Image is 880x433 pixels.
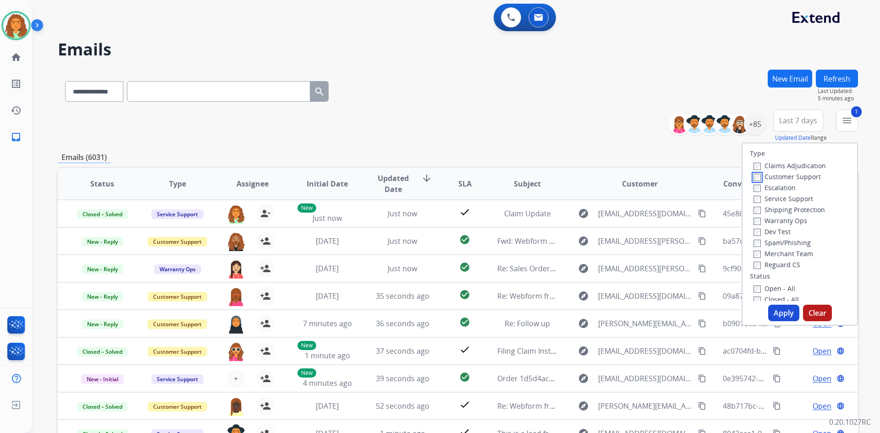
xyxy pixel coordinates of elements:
[459,372,470,383] mat-icon: check_circle
[698,264,706,273] mat-icon: content_copy
[768,70,812,88] button: New Email
[836,110,858,132] button: 1
[11,105,22,116] mat-icon: history
[753,262,761,269] input: Reguard CS
[388,236,417,246] span: Just now
[773,347,781,355] mat-icon: content_copy
[316,291,339,301] span: [DATE]
[841,115,852,126] mat-icon: menu
[698,319,706,328] mat-icon: content_copy
[314,86,325,97] mat-icon: search
[260,236,271,247] mat-icon: person_add
[723,401,860,411] span: 48b717bc-caa1-4422-846e-efc435fc3eb8
[316,236,339,246] span: [DATE]
[578,290,589,301] mat-icon: explore
[497,373,659,384] span: Order 1d5d4ac1-8ff6-46a2-b2aa-e6e881054434
[598,318,693,329] span: [PERSON_NAME][EMAIL_ADDRESS][PERSON_NAME][PERSON_NAME][DOMAIN_NAME]
[234,373,238,384] span: +
[459,234,470,245] mat-icon: check_circle
[459,399,470,410] mat-icon: check
[836,402,845,410] mat-icon: language
[514,178,541,189] span: Subject
[459,207,470,218] mat-icon: check
[578,208,589,219] mat-icon: explore
[750,272,770,281] label: Status
[58,40,858,59] h2: Emails
[598,290,693,301] span: [EMAIL_ADDRESS][DOMAIN_NAME]
[227,287,245,306] img: agent-avatar
[753,194,813,203] label: Service Support
[598,208,693,219] span: [EMAIL_ADDRESS][DOMAIN_NAME]
[829,417,871,428] p: 0.20.1027RC
[227,397,245,416] img: agent-avatar
[260,263,271,274] mat-icon: person_add
[723,208,863,219] span: 45e86e48-4105-4674-9586-8630e8c55433
[260,208,271,219] mat-icon: person_remove
[505,318,550,329] span: Re: Follow up
[82,264,123,274] span: New - Reply
[753,172,821,181] label: Customer Support
[151,209,203,219] span: Service Support
[598,373,693,384] span: [EMAIL_ADDRESS][DOMAIN_NAME]
[58,152,110,163] p: Emails (6031)
[376,291,429,301] span: 35 seconds ago
[698,347,706,355] mat-icon: content_copy
[723,178,782,189] span: Conversation ID
[459,317,470,328] mat-icon: check_circle
[227,314,245,334] img: agent-avatar
[753,285,761,293] input: Open - All
[11,52,22,63] mat-icon: home
[753,163,761,170] input: Claims Adjudication
[82,292,123,301] span: New - Reply
[297,368,316,378] p: New
[82,319,123,329] span: New - Reply
[578,345,589,356] mat-icon: explore
[148,319,207,329] span: Customer Support
[376,318,429,329] span: 36 seconds ago
[227,232,245,251] img: agent-avatar
[307,178,348,189] span: Initial Date
[260,400,271,411] mat-icon: person_add
[818,88,858,95] span: Last Updated:
[836,347,845,355] mat-icon: language
[813,400,831,411] span: Open
[775,134,811,142] button: Updated Date
[497,346,580,356] span: Filing Claim Instructions
[376,401,429,411] span: 52 seconds ago
[388,208,417,219] span: Just now
[148,292,207,301] span: Customer Support
[836,374,845,383] mat-icon: language
[77,209,128,219] span: Closed – Solved
[723,373,865,384] span: 0e395742-393d-47b6-8691-242c45bc227d
[303,318,352,329] span: 7 minutes ago
[81,374,124,384] span: New - Initial
[598,236,693,247] span: [EMAIL_ADDRESS][PERSON_NAME][DOMAIN_NAME]
[227,259,245,279] img: agent-avatar
[753,207,761,214] input: Shipping Protection
[227,342,245,361] img: agent-avatar
[169,178,186,189] span: Type
[768,305,799,321] button: Apply
[753,260,800,269] label: Reguard CS
[753,238,811,247] label: Spam/Phishing
[77,347,128,356] span: Closed – Solved
[11,78,22,89] mat-icon: list_alt
[698,209,706,218] mat-icon: content_copy
[753,251,761,258] input: Merchant Team
[3,13,29,38] img: avatar
[598,345,693,356] span: [EMAIL_ADDRESS][DOMAIN_NAME]
[723,263,859,274] span: 9cf909ad-4e0a-49c3-b657-f2ce25eec1e9
[851,106,862,117] span: 1
[698,374,706,383] mat-icon: content_copy
[148,237,207,247] span: Customer Support
[388,263,417,274] span: Just now
[316,263,339,274] span: [DATE]
[11,132,22,143] mat-icon: inbox
[578,236,589,247] mat-icon: explore
[753,174,761,181] input: Customer Support
[744,113,766,135] div: +85
[578,373,589,384] mat-icon: explore
[598,400,693,411] span: [PERSON_NAME][EMAIL_ADDRESS][DOMAIN_NAME]
[305,351,350,361] span: 1 minute ago
[260,345,271,356] mat-icon: person_add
